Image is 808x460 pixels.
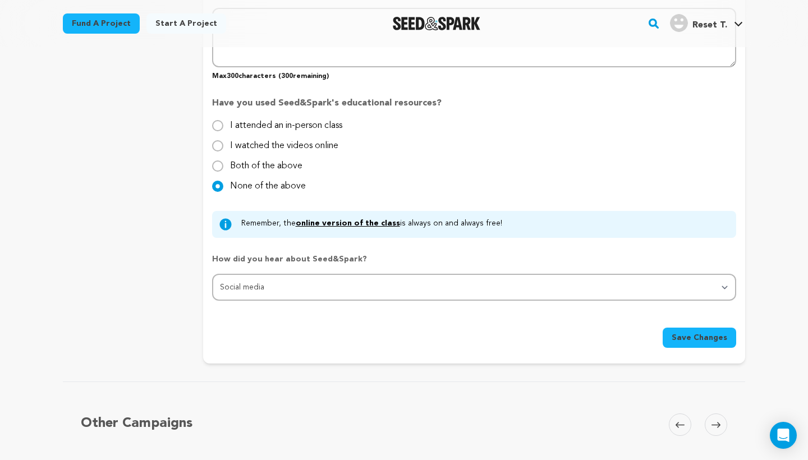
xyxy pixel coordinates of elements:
a: Reset T.'s Profile [668,12,745,32]
a: online version of the class [296,219,400,227]
label: I attended an in-person class [230,112,342,130]
h5: Other Campaigns [81,413,192,434]
label: Both of the above [230,153,302,171]
a: Seed&Spark Homepage [393,17,481,30]
button: Save Changes [663,328,736,348]
label: I watched the videos online [230,132,338,150]
a: Fund a project [63,13,140,34]
div: Reset T.'s Profile [670,14,727,32]
p: How did you hear about Seed&Spark? [212,254,736,274]
a: Start a project [146,13,226,34]
img: Seed&Spark Logo Dark Mode [393,17,481,30]
span: 300 [227,73,238,80]
p: Max characters ( remaining) [212,67,736,81]
span: 300 [281,73,293,80]
span: Reset T. [692,21,727,30]
img: user.png [670,14,688,32]
label: None of the above [230,173,306,191]
p: Have you used Seed&Spark's educational resources? [212,96,736,119]
span: Save Changes [672,332,727,343]
div: Open Intercom Messenger [770,422,797,449]
p: Remember, the is always on and always free! [241,218,502,231]
span: Reset T.'s Profile [668,12,745,35]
